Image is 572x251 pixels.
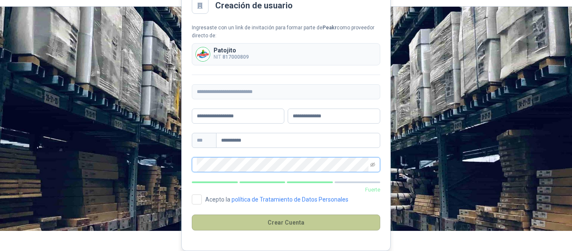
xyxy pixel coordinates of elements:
b: 817000809 [222,54,249,60]
img: Company Logo [196,47,210,61]
span: Acepto la [202,197,352,202]
span: eye-invisible [370,162,375,167]
button: Crear Cuenta [192,215,380,230]
p: NIT [214,53,249,61]
b: Peakr [322,25,337,31]
div: Ingresaste con un link de invitación para formar parte de como proveedor directo de: [192,24,380,40]
a: política de Tratamiento de Datos Personales [232,196,348,203]
p: Patojito [214,47,249,53]
p: Fuerte [192,186,380,194]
